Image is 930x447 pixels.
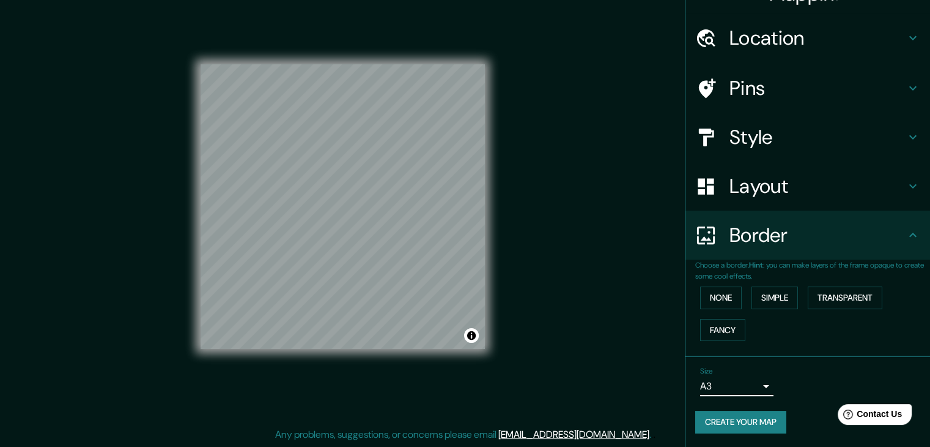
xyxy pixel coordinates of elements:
[729,76,906,100] h4: Pins
[729,125,906,149] h4: Style
[685,113,930,162] div: Style
[808,287,882,309] button: Transparent
[729,174,906,198] h4: Layout
[700,377,773,396] div: A3
[201,64,485,349] canvas: Map
[498,428,649,441] a: [EMAIL_ADDRESS][DOMAIN_NAME]
[651,427,653,442] div: .
[751,287,798,309] button: Simple
[695,260,930,282] p: Choose a border. : you can make layers of the frame opaque to create some cool effects.
[464,328,479,343] button: Toggle attribution
[700,366,713,377] label: Size
[749,260,763,270] b: Hint
[700,319,745,342] button: Fancy
[821,399,917,434] iframe: Help widget launcher
[729,26,906,50] h4: Location
[685,13,930,62] div: Location
[685,211,930,260] div: Border
[275,427,651,442] p: Any problems, suggestions, or concerns please email .
[685,162,930,211] div: Layout
[685,64,930,113] div: Pins
[729,223,906,247] h4: Border
[653,427,655,442] div: .
[700,287,742,309] button: None
[695,411,786,434] button: Create your map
